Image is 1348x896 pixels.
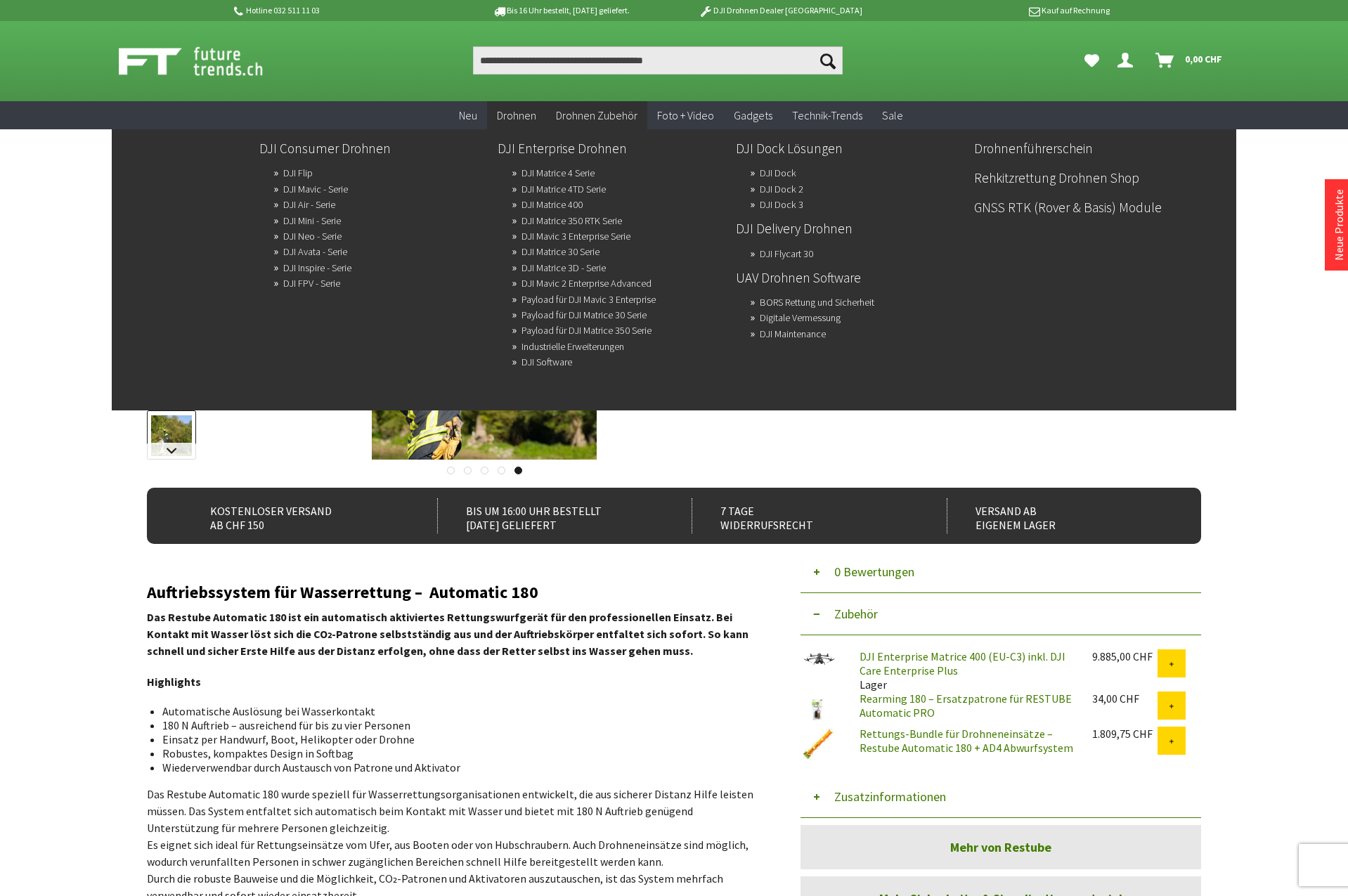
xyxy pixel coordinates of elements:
[760,195,803,214] a: DJI Dock 3
[801,825,1201,869] a: Mehr von Restube
[162,704,747,718] li: Automatische Auslösung bei Wasserkontakt
[147,583,758,602] h2: Auftriebssystem für Wasserrettung – Automatic 180
[162,746,747,760] li: Robustes, kompaktes Design in Softbag
[801,593,1201,635] button: Zubehör
[521,163,595,183] a: DJI Matrice 4 Serie
[497,108,536,122] span: Drohnen
[147,610,748,658] strong: Das Restube Automatic 180 ist ein automatisch aktiviertes Rettungswurfgerät für den professionell...
[259,136,486,160] a: DJI Consumer Drohnen
[736,136,963,160] a: DJI Dock Lösungen
[182,498,406,533] div: Kostenloser Versand ab CHF 150
[890,2,1110,19] p: Kauf auf Rechnung
[521,273,652,293] a: DJI Mavic 2 Enterprise Advanced
[283,273,340,293] a: DJI FPV - Serie
[947,498,1171,533] div: Versand ab eigenem Lager
[872,101,913,130] a: Sale
[760,292,874,312] a: BORS Rettung und Sicherheit
[449,101,487,130] a: Neu
[692,498,916,533] div: 7 Tage Widerrufsrecht
[760,308,841,327] a: Digitale Vermessung
[801,551,1201,593] button: 0 Bewertungen
[813,46,843,74] button: Suchen
[1077,46,1106,74] a: Meine Favoriten
[498,136,725,160] a: DJI Enterprise Drohnen
[459,108,477,122] span: Neu
[760,244,813,264] a: DJI Flycart 30
[801,692,836,727] img: Rearming 180 – Ersatzpatrone für RESTUBE Automatic PRO
[848,649,1081,692] div: Lager
[1092,727,1158,741] div: 1.809,75 CHF
[860,727,1073,755] a: Rettungs-Bundle für Drohneneinsätze – Restube Automatic 180 + AD4 Abwurfsystem
[1112,46,1144,74] a: Hi, Serdar - Dein Konto
[760,163,796,183] a: DJI Dock
[801,727,836,762] img: Rettungs-Bundle für Drohneneinsätze – Restube Automatic 180 + AD4 Abwurfsystem
[801,649,836,669] img: DJI Enterprise Matrice 400 (EU-C3) inkl. DJI Care Enterprise Plus
[521,226,630,246] a: DJI Mavic 3 Enterprise Serie
[283,211,341,231] a: DJI Mini - Serie
[782,101,872,130] a: Technik-Trends
[283,226,342,246] a: DJI Neo - Serie
[882,108,903,122] span: Sale
[162,760,747,774] li: Wiederverwendbar durch Austausch von Patrone und Aktivator
[974,136,1201,160] a: Drohnenführerschein
[521,258,606,278] a: DJI Matrice 3D - Serie
[162,718,747,732] li: 180 N Auftrieb – ausreichend für bis zu vier Personen
[974,195,1201,219] a: GNSS RTK (Rover & Basis) Module
[521,242,600,261] a: DJI Matrice 30 Serie
[1185,48,1222,70] span: 0,00 CHF
[860,692,1072,720] a: Rearming 180 – Ersatzpatrone für RESTUBE Automatic PRO
[521,195,583,214] a: DJI Matrice 400
[546,101,647,130] a: Drohnen Zubehör
[473,46,843,74] input: Produkt, Marke, Kategorie, EAN, Artikelnummer…
[736,266,963,290] a: UAV Drohnen Software
[647,101,724,130] a: Foto + Video
[657,108,714,122] span: Foto + Video
[451,2,670,19] p: Bis 16 Uhr bestellt, [DATE] geliefert.
[801,776,1201,818] button: Zusatzinformationen
[283,242,347,261] a: DJI Avata - Serie
[760,179,803,199] a: DJI Dock 2
[283,195,335,214] a: DJI Air - Serie
[556,108,637,122] span: Drohnen Zubehör
[437,498,661,533] div: Bis um 16:00 Uhr bestellt [DATE] geliefert
[147,675,201,689] strong: Highlights
[521,320,652,340] a: Payload für DJI Matrice 350 Serie
[860,649,1065,677] a: DJI Enterprise Matrice 400 (EU-C3) inkl. DJI Care Enterprise Plus
[283,163,313,183] a: DJI Flip
[792,108,862,122] span: Technik-Trends
[1092,692,1158,706] div: 34,00 CHF
[283,258,351,278] a: DJI Inspire - Serie
[1150,46,1229,74] a: Warenkorb
[162,732,747,746] li: Einsatz per Handwurf, Boot, Helikopter oder Drohne
[521,290,656,309] a: Payload für DJI Mavic 3 Enterprise
[231,2,451,19] p: Hotline 032 511 11 03
[119,44,294,79] img: Shop Futuretrends - zur Startseite wechseln
[1092,649,1158,663] div: 9.885,00 CHF
[487,101,546,130] a: Drohnen
[521,305,647,325] a: Payload für DJI Matrice 30 Serie
[1332,189,1346,261] a: Neue Produkte
[760,324,826,344] a: DJI Maintenance
[974,166,1201,190] a: Rehkitzrettung Drohnen Shop
[521,179,606,199] a: DJI Matrice 4TD Serie
[724,101,782,130] a: Gadgets
[734,108,772,122] span: Gadgets
[283,179,348,199] a: DJI Mavic - Serie
[736,216,963,240] a: DJI Delivery Drohnen
[670,2,890,19] p: DJI Drohnen Dealer [GEOGRAPHIC_DATA]
[521,211,622,231] a: DJI Matrice 350 RTK Serie
[521,352,572,372] a: DJI Software
[521,337,624,356] a: Industrielle Erweiterungen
